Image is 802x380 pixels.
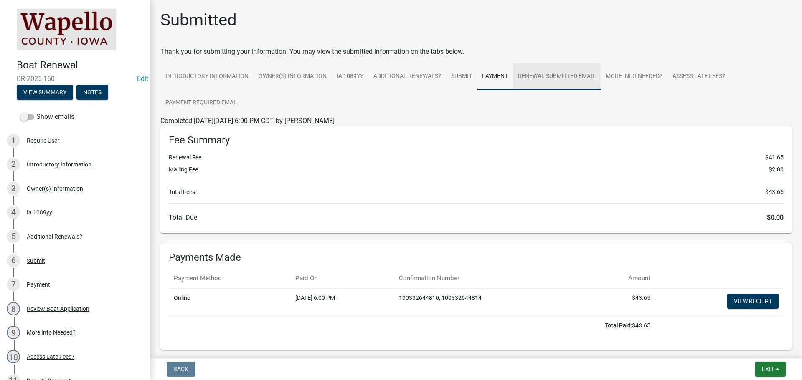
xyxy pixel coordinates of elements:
[27,234,82,239] div: Additional Renewals?
[7,278,20,291] div: 7
[765,188,784,196] span: $43.65
[27,258,45,264] div: Submit
[167,362,195,377] button: Back
[169,269,290,288] th: Payment Method
[17,9,116,50] img: Wapello County, Iowa
[667,63,730,90] a: Assess Late Fees?
[27,282,50,287] div: Payment
[27,209,52,215] div: Ia 1089yy
[17,85,73,100] button: View Summary
[76,85,108,100] button: Notes
[7,326,20,339] div: 9
[368,63,446,90] a: Additional Renewals?
[169,288,290,316] td: Online
[7,134,20,147] div: 1
[727,294,779,309] a: View receipt
[160,10,237,30] h1: Submitted
[160,90,244,116] a: Payment Required Email
[394,269,588,288] th: Confirmation Number
[169,188,784,196] li: Total Fees
[605,322,632,329] b: Total Paid:
[765,153,784,162] span: $41.65
[7,230,20,243] div: 5
[169,153,784,162] li: Renewal Fee
[769,165,784,174] span: $2.00
[160,63,254,90] a: Introductory Information
[27,186,83,191] div: Owner(s) Information
[7,350,20,363] div: 10
[7,158,20,171] div: 2
[446,63,477,90] a: Submit
[17,75,134,83] span: BR-2025-160
[76,89,108,96] wm-modal-confirm: Notes
[394,288,588,316] td: 100332644810, 100332644814
[169,134,784,146] h6: Fee Summary
[767,214,784,221] span: $0.00
[137,75,148,83] wm-modal-confirm: Edit Application Number
[27,330,76,335] div: More Info Needed?
[17,89,73,96] wm-modal-confirm: Summary
[27,138,59,143] div: Require User
[173,366,188,372] span: Back
[7,182,20,195] div: 3
[290,269,394,288] th: Paid On
[169,252,784,264] h6: Payments Made
[7,302,20,315] div: 8
[20,112,74,122] label: Show emails
[169,214,784,221] h6: Total Due
[169,316,655,335] td: $43.65
[169,165,784,174] li: Mailing Fee
[160,117,335,125] span: Completed [DATE][DATE] 6:00 PM CDT by [PERSON_NAME]
[27,306,89,312] div: Review Boat Application
[7,254,20,267] div: 6
[254,63,332,90] a: Owner(s) Information
[290,288,394,316] td: [DATE] 6:00 PM
[27,161,91,167] div: Introductory Information
[27,354,74,360] div: Assess Late Fees?
[762,366,774,372] span: Exit
[588,288,655,316] td: $43.65
[160,47,792,57] div: Thank you for submitting your information. You may view the submitted information on the tabs below.
[7,206,20,219] div: 4
[513,63,601,90] a: Renewal Submitted Email
[137,75,148,83] a: Edit
[755,362,786,377] button: Exit
[601,63,667,90] a: More Info Needed?
[17,59,144,71] h4: Boat Renewal
[588,269,655,288] th: Amount
[477,63,513,90] a: Payment
[332,63,368,90] a: Ia 1089yy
